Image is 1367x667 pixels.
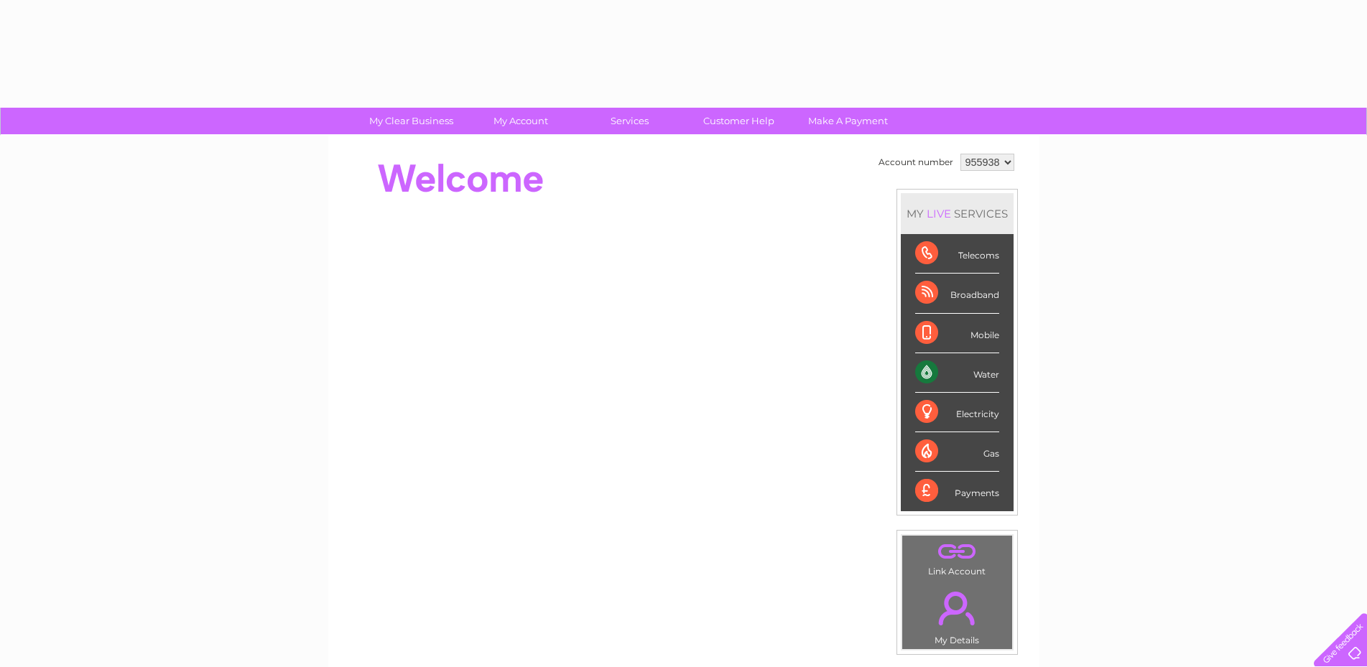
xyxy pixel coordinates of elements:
[902,535,1013,580] td: Link Account
[901,193,1014,234] div: MY SERVICES
[915,234,999,274] div: Telecoms
[902,579,1013,650] td: My Details
[915,274,999,313] div: Broadband
[570,108,689,134] a: Services
[915,353,999,393] div: Water
[924,207,954,220] div: LIVE
[915,472,999,510] div: Payments
[906,539,1009,564] a: .
[915,432,999,472] div: Gas
[915,393,999,432] div: Electricity
[352,108,471,134] a: My Clear Business
[789,108,907,134] a: Make A Payment
[461,108,580,134] a: My Account
[906,583,1009,633] a: .
[915,314,999,353] div: Mobile
[875,150,957,174] td: Account number
[680,108,798,134] a: Customer Help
